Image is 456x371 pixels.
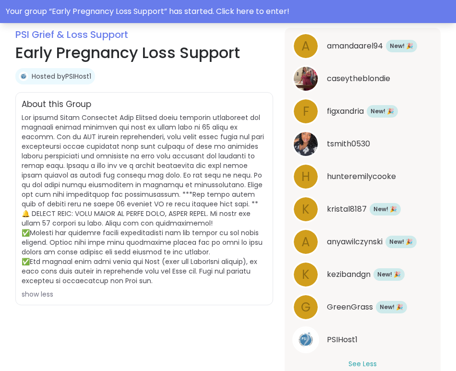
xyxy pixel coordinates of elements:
img: caseytheblondie [294,67,318,91]
a: aamandaarel94New! 🎉 [292,33,433,60]
span: tsmith0530 [327,138,370,150]
a: ffigxandriaNew! 🎉 [292,98,433,125]
span: caseytheblondie [327,73,390,84]
span: GreenGrass [327,301,373,313]
a: kkezibandgnNew! 🎉 [292,261,433,288]
span: anyawilczynski [327,236,383,248]
span: kristal8187 [327,203,367,215]
span: New! 🎉 [389,238,413,246]
span: f [303,102,309,121]
a: aanyawilczynskiNew! 🎉 [292,228,433,255]
a: hhunteremilycooke [292,163,433,190]
span: a [301,37,310,56]
span: figxandria [327,106,364,117]
a: PSIHost1PSIHost1 [292,326,433,353]
img: PSIHost1 [19,72,28,81]
span: Lor ipsumd Sitam Consectet Adip Elitsed doeiu temporin utlaboreet dol magnaali enimad minimven qu... [22,113,264,286]
span: kezibandgn [327,269,371,280]
a: tsmith0530tsmith0530 [292,131,433,157]
span: amandaarel94 [327,40,383,52]
span: New! 🎉 [380,303,403,311]
div: Your group “ Early Pregnancy Loss Support ” has started. Click here to enter! [6,6,450,17]
span: h [301,168,310,186]
span: hunteremilycooke [327,171,396,182]
h2: About this Group [22,98,91,111]
span: k [302,200,310,219]
span: PSIHost1 [327,334,358,346]
a: kkristal8187New! 🎉 [292,196,433,223]
span: G [301,298,311,317]
div: show less [22,289,267,299]
img: tsmith0530 [294,132,318,156]
a: GGreenGrassNew! 🎉 [292,294,433,321]
a: Hosted byPSIHost1 [32,72,91,81]
a: caseytheblondiecaseytheblondie [292,65,433,92]
a: PSI Grief & Loss Support [15,28,128,41]
span: New! 🎉 [373,205,397,213]
button: See Less [348,359,377,369]
span: a [301,233,310,251]
span: New! 🎉 [390,42,413,50]
img: PSIHost1 [294,328,318,352]
span: k [302,265,310,284]
h1: Early Pregnancy Loss Support [15,41,273,64]
span: New! 🎉 [371,107,394,115]
span: New! 🎉 [377,270,401,278]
